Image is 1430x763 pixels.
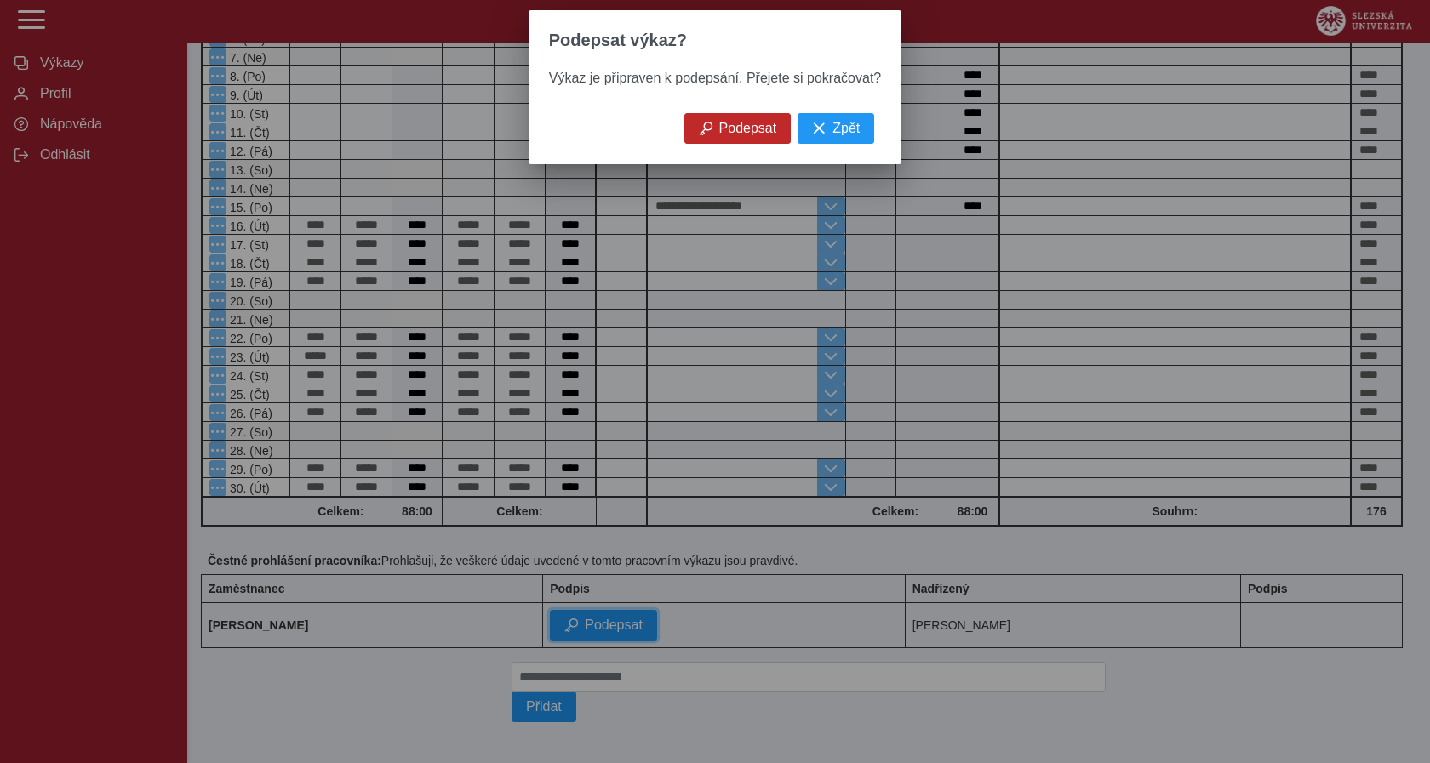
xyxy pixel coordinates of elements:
[719,121,777,136] span: Podepsat
[798,113,874,144] button: Zpět
[684,113,792,144] button: Podepsat
[549,31,687,50] span: Podepsat výkaz?
[832,121,860,136] span: Zpět
[549,71,881,85] span: Výkaz je připraven k podepsání. Přejete si pokračovat?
